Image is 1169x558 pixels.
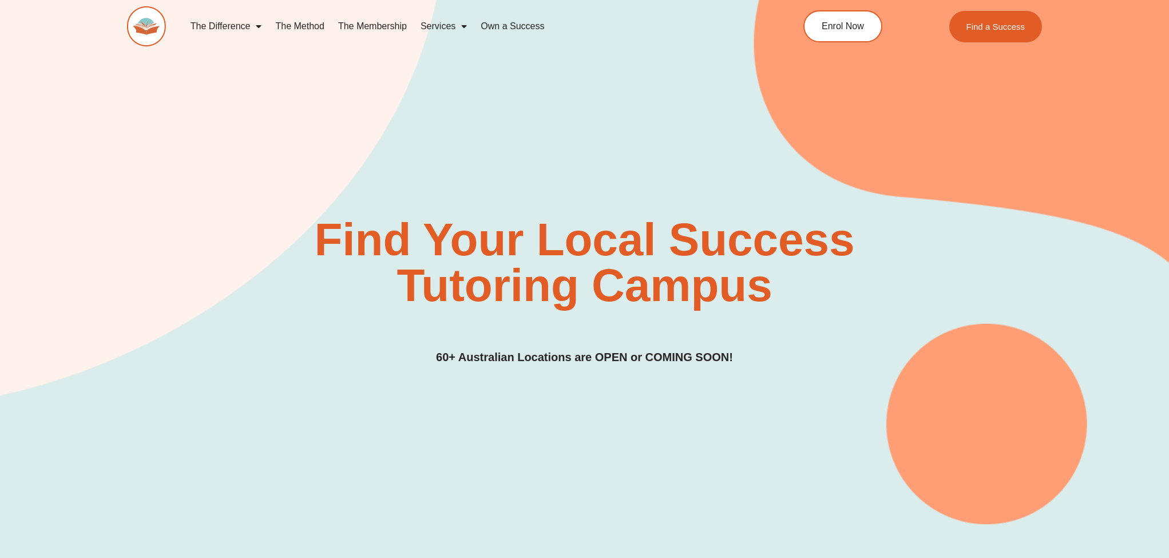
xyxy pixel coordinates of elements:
h2: Find Your Local Success Tutoring Campus [223,217,946,308]
a: The Method [268,13,331,39]
a: The Membership [331,13,414,39]
a: Own a Success [474,13,551,39]
a: Services [414,13,474,39]
a: Enrol Now [803,10,882,42]
a: Find a Success [949,11,1043,42]
span: Enrol Now [822,22,864,31]
h3: 60+ Australian Locations are OPEN or COMING SOON! [436,349,733,366]
span: Find a Success [966,22,1025,31]
a: The Difference [184,13,269,39]
nav: Menu [184,13,751,39]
